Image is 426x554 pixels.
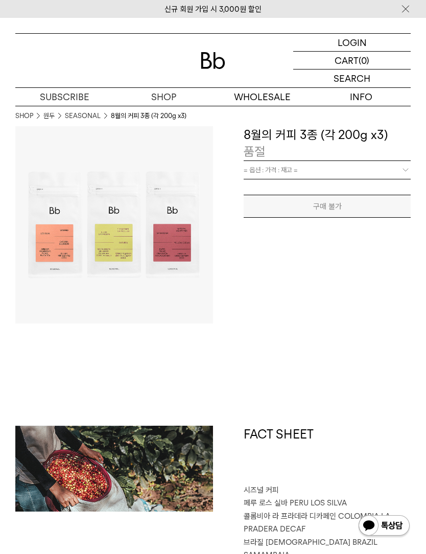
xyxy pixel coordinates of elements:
p: LOGIN [338,34,367,51]
span: PERU LOS SILVA [290,498,347,507]
span: 시즈널 커피 [244,486,279,495]
p: INFO [312,88,411,106]
span: 콜롬비아 라 프라데라 디카페인 [244,512,336,521]
img: 카카오톡 채널 1:1 채팅 버튼 [358,514,411,539]
a: SEASONAL [65,111,101,121]
a: 신규 회원 가입 시 3,000원 할인 [164,5,262,14]
p: WHOLESALE [213,88,312,106]
a: SUBSCRIBE [15,88,114,106]
span: 페루 로스 실바 [244,498,288,507]
h1: FACT SHEET [244,426,411,484]
h3: 8월의 커피 3종 (각 200g x3) [244,126,411,144]
a: SHOP [15,111,33,121]
p: 품절 [244,143,265,160]
a: CART (0) [293,52,411,70]
a: SHOP [114,88,214,106]
img: 8월의 커피 3종 (각 200g x3) [15,126,213,324]
img: 로고 [201,52,225,69]
p: SEARCH [334,70,370,87]
button: 구매 불가 [244,195,411,218]
a: LOGIN [293,34,411,52]
p: (0) [359,52,369,69]
img: 8월의 커피 3종 (각 200g x3) [15,426,213,512]
span: 브라질 [DEMOGRAPHIC_DATA] [244,538,350,547]
span: = 옵션 : 가격 : 재고 = [244,161,298,179]
p: CART [335,52,359,69]
a: 원두 [43,111,55,121]
li: 8월의 커피 3종 (각 200g x3) [111,111,186,121]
